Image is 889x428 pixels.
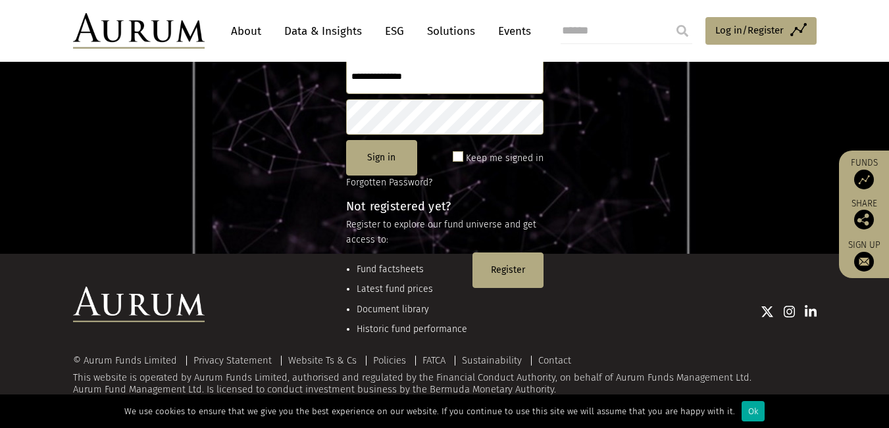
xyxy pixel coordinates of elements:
[346,201,544,212] h4: Not registered yet?
[193,354,272,366] a: Privacy Statement
[472,252,544,288] button: Register
[378,19,411,43] a: ESG
[357,262,467,277] li: Fund factsheets
[466,151,544,166] label: Keep me signed in
[346,218,544,247] p: Register to explore our fund universe and get access to:
[854,170,874,189] img: Access Funds
[357,282,467,297] li: Latest fund prices
[761,305,774,318] img: Twitter icon
[742,401,765,421] div: Ok
[669,18,696,44] input: Submit
[784,305,796,318] img: Instagram icon
[73,287,205,322] img: Aurum Logo
[278,19,368,43] a: Data & Insights
[492,19,531,43] a: Events
[346,177,432,188] a: Forgotten Password?
[715,22,784,38] span: Log in/Register
[420,19,482,43] a: Solutions
[73,356,184,366] div: © Aurum Funds Limited
[346,140,417,176] button: Sign in
[73,13,205,49] img: Aurum
[705,17,817,45] a: Log in/Register
[224,19,268,43] a: About
[854,210,874,229] img: Share this post
[805,305,817,318] img: Linkedin icon
[462,354,522,366] a: Sustainability
[846,157,882,189] a: Funds
[73,355,817,395] div: This website is operated by Aurum Funds Limited, authorised and regulated by the Financial Conduc...
[846,199,882,229] div: Share
[373,354,406,366] a: Policies
[846,239,882,272] a: Sign up
[288,354,357,366] a: Website Ts & Cs
[538,354,571,366] a: Contact
[422,354,445,366] a: FATCA
[854,252,874,272] img: Sign up to our newsletter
